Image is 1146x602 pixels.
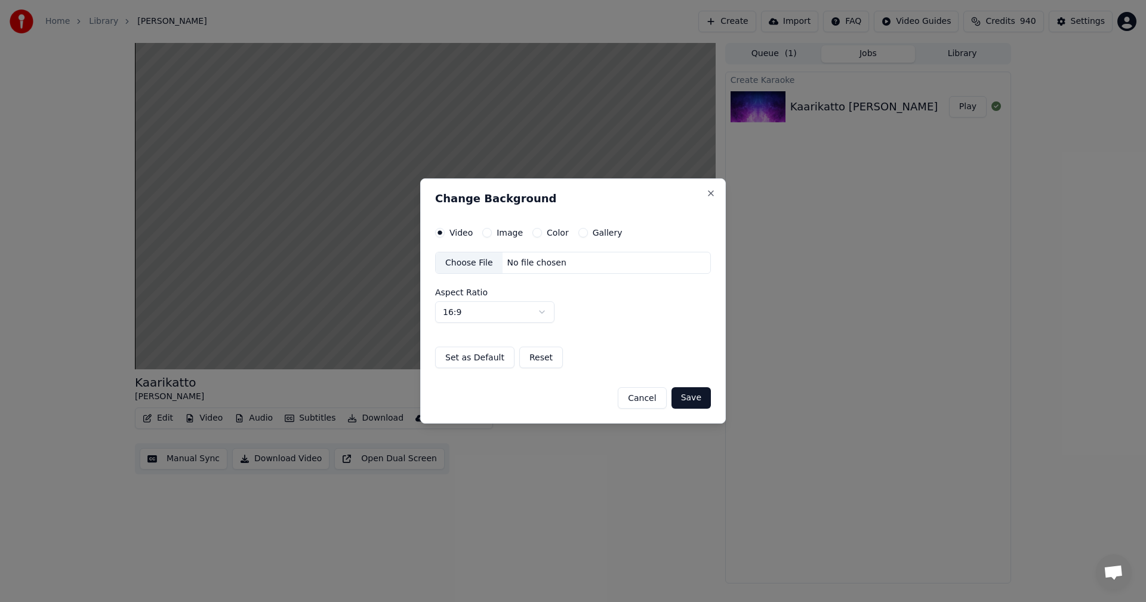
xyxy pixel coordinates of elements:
label: Image [497,229,523,237]
label: Aspect Ratio [435,288,711,297]
button: Reset [519,347,563,368]
div: Choose File [436,252,503,274]
label: Gallery [593,229,623,237]
label: Video [449,229,473,237]
label: Color [547,229,569,237]
h2: Change Background [435,193,711,204]
button: Save [671,387,711,409]
div: No file chosen [503,257,571,269]
button: Set as Default [435,347,515,368]
button: Cancel [618,387,666,409]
